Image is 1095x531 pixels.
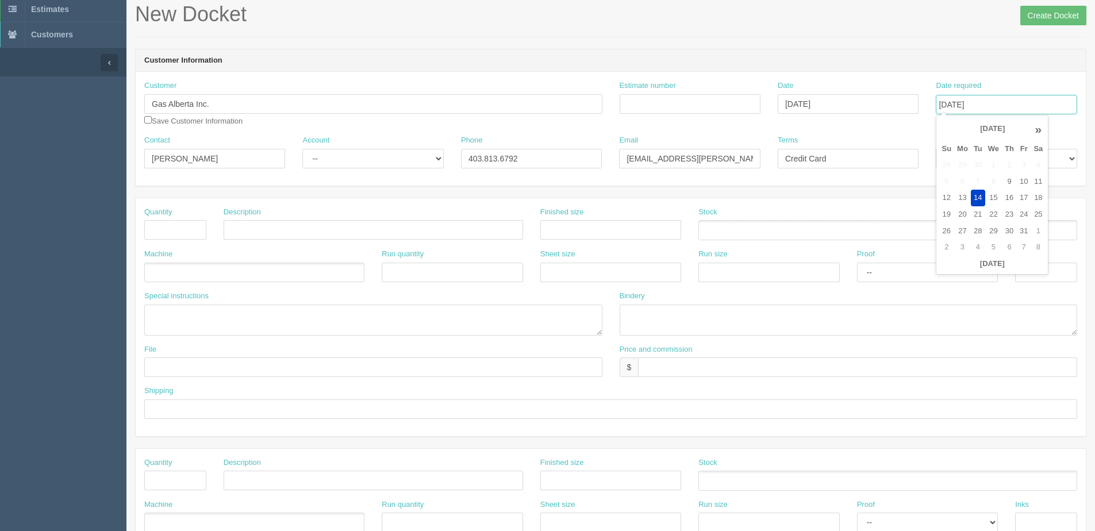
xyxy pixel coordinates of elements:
[698,207,717,218] label: Stock
[1002,239,1017,256] td: 6
[985,239,1002,256] td: 5
[1002,223,1017,240] td: 30
[939,206,954,223] td: 19
[954,174,971,190] td: 6
[939,174,954,190] td: 5
[778,135,798,146] label: Terms
[1031,174,1046,190] td: 11
[144,80,602,126] div: Save Customer Information
[698,457,717,468] label: Stock
[144,291,209,302] label: Special instructions
[1002,190,1017,206] td: 16
[1017,174,1031,190] td: 10
[971,239,985,256] td: 4
[1031,190,1046,206] td: 18
[1031,157,1046,174] td: 4
[971,174,985,190] td: 7
[954,190,971,206] td: 13
[939,141,954,157] th: Su
[939,190,954,206] td: 12
[1020,6,1086,25] input: Create Docket
[1017,157,1031,174] td: 3
[144,249,172,260] label: Machine
[382,249,424,260] label: Run quantity
[985,190,1002,206] td: 15
[540,207,584,218] label: Finished size
[144,386,174,397] label: Shipping
[939,223,954,240] td: 26
[778,80,793,91] label: Date
[954,118,1031,141] th: [DATE]
[382,499,424,510] label: Run quantity
[1031,141,1046,157] th: Sa
[135,3,1086,26] h1: New Docket
[1031,239,1046,256] td: 8
[144,94,602,114] input: Enter customer name
[1017,190,1031,206] td: 17
[224,457,261,468] label: Description
[971,206,985,223] td: 21
[144,135,170,146] label: Contact
[1002,157,1017,174] td: 2
[1002,141,1017,157] th: Th
[698,249,728,260] label: Run size
[620,357,639,377] div: $
[1031,118,1046,141] th: »
[540,249,575,260] label: Sheet size
[954,141,971,157] th: Mo
[144,80,176,91] label: Customer
[1031,206,1046,223] td: 25
[971,190,985,206] td: 14
[971,141,985,157] th: Tu
[939,256,1046,272] th: [DATE]
[144,499,172,510] label: Machine
[1017,223,1031,240] td: 31
[1017,239,1031,256] td: 7
[302,135,329,146] label: Account
[985,174,1002,190] td: 8
[857,249,875,260] label: Proof
[985,157,1002,174] td: 1
[224,207,261,218] label: Description
[144,457,172,468] label: Quantity
[144,207,172,218] label: Quantity
[936,80,981,91] label: Date required
[971,157,985,174] td: 30
[939,239,954,256] td: 2
[698,499,728,510] label: Run size
[939,157,954,174] td: 28
[540,499,575,510] label: Sheet size
[31,5,69,14] span: Estimates
[954,223,971,240] td: 27
[954,206,971,223] td: 20
[1017,206,1031,223] td: 24
[461,135,483,146] label: Phone
[144,344,156,355] label: File
[954,157,971,174] td: 29
[540,457,584,468] label: Finished size
[857,499,875,510] label: Proof
[1002,174,1017,190] td: 9
[985,141,1002,157] th: We
[1017,141,1031,157] th: Fr
[620,80,676,91] label: Estimate number
[985,223,1002,240] td: 29
[954,239,971,256] td: 3
[971,223,985,240] td: 28
[1031,223,1046,240] td: 1
[620,291,645,302] label: Bindery
[620,344,693,355] label: Price and commission
[31,30,73,39] span: Customers
[136,49,1086,72] header: Customer Information
[1002,206,1017,223] td: 23
[985,206,1002,223] td: 22
[1015,499,1029,510] label: Inks
[619,135,638,146] label: Email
